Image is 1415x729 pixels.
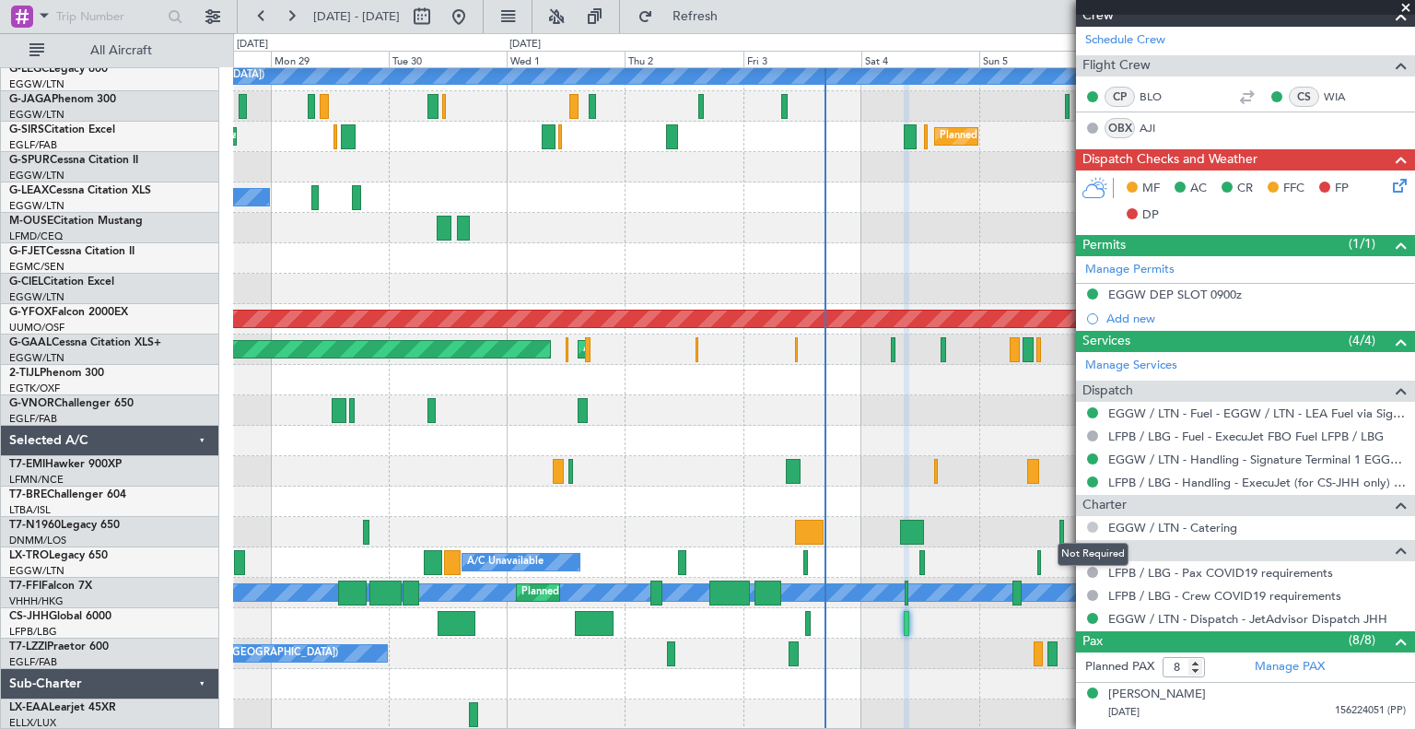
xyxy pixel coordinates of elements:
a: UUMO/OSF [9,321,64,335]
span: G-YFOX [9,307,52,318]
span: G-VNOR [9,398,54,409]
a: EGGW/LTN [9,77,64,91]
div: [DATE] [237,37,268,53]
a: LX-TROLegacy 650 [9,550,108,561]
span: [DATE] - [DATE] [313,8,400,25]
a: T7-FFIFalcon 7X [9,581,92,592]
span: G-FJET [9,246,46,257]
span: LX-EAA [9,702,49,713]
span: (4/4) [1349,331,1375,350]
div: EGGW DEP SLOT 0900z [1108,287,1242,302]
a: LFPB / LBG - Fuel - ExecuJet FBO Fuel LFPB / LBG [1108,429,1384,444]
span: (1/1) [1349,234,1375,253]
span: G-GAAL [9,337,52,348]
a: WIA [1324,88,1365,105]
a: LTBA/ISL [9,503,51,517]
span: G-SPUR [9,155,50,166]
a: T7-LZZIPraetor 600 [9,641,109,653]
span: G-JAGA [9,94,52,105]
a: Manage PAX [1255,658,1325,676]
a: LFPB / LBG - Crew COVID19 requirements [1108,588,1341,604]
div: Planned Maint [GEOGRAPHIC_DATA] ([GEOGRAPHIC_DATA]) [521,579,812,606]
div: OBX [1105,118,1135,138]
span: Refresh [657,10,734,23]
a: EGGW/LTN [9,199,64,213]
span: M-OUSE [9,216,53,227]
span: Permits [1082,235,1126,256]
a: LFPB / LBG - Pax COVID19 requirements [1108,565,1333,581]
span: Charter [1082,495,1127,516]
span: AC [1190,180,1207,198]
a: EGGW/LTN [9,290,64,304]
div: CS [1289,87,1319,107]
span: 2-TIJL [9,368,40,379]
span: Services [1082,331,1130,352]
div: AOG Maint Dusseldorf [583,335,690,363]
span: DP [1142,206,1159,225]
a: LFPB / LBG - Handling - ExecuJet (for CS-JHH only) LFPB / LBG [1108,475,1406,490]
div: Not Required [1058,543,1128,566]
span: (8/8) [1349,630,1375,650]
a: CS-JHHGlobal 6000 [9,611,111,622]
a: G-JAGAPhenom 300 [9,94,116,105]
span: G-LEAX [9,185,49,196]
a: LX-EAALearjet 45XR [9,702,116,713]
a: Manage Permits [1085,261,1175,279]
a: G-VNORChallenger 650 [9,398,134,409]
div: Sun 5 [979,51,1097,67]
a: LFPB/LBG [9,625,57,639]
a: G-GAALCessna Citation XLS+ [9,337,161,348]
div: [DATE] [509,37,541,53]
a: EGMC/SEN [9,260,64,274]
a: EGGW/LTN [9,169,64,182]
a: G-LEAXCessna Citation XLS [9,185,151,196]
a: G-YFOXFalcon 2000EX [9,307,128,318]
div: Sat 4 [861,51,979,67]
a: LFMD/CEQ [9,229,63,243]
span: FFC [1283,180,1304,198]
span: MF [1142,180,1160,198]
a: T7-EMIHawker 900XP [9,459,122,470]
div: Tue 30 [389,51,507,67]
a: EGGW / LTN - Dispatch - JetAdvisor Dispatch JHH [1108,611,1387,627]
a: EGGW/LTN [9,564,64,578]
a: BLO [1140,88,1181,105]
span: All Aircraft [48,44,194,57]
span: T7-N1960 [9,520,61,531]
span: Dispatch Checks and Weather [1082,149,1257,170]
a: EGLF/FAB [9,655,57,669]
span: 156224051 (PP) [1335,703,1406,719]
span: [DATE] [1108,705,1140,719]
span: Pax [1082,631,1103,653]
input: Trip Number [56,3,162,30]
span: T7-EMI [9,459,45,470]
a: Manage Services [1085,357,1177,375]
a: Schedule Crew [1085,31,1165,50]
button: All Aircraft [20,36,200,65]
div: A/C Unavailable [467,548,544,576]
span: G-SIRS [9,124,44,135]
span: CS-JHH [9,611,49,622]
a: EGLF/FAB [9,138,57,152]
a: EGGW / LTN - Handling - Signature Terminal 1 EGGW / LTN [1108,452,1406,467]
a: T7-BREChallenger 604 [9,489,126,500]
a: EGGW/LTN [9,108,64,122]
span: Flight Crew [1082,55,1151,76]
div: Planned Maint [GEOGRAPHIC_DATA] ([GEOGRAPHIC_DATA]) [940,123,1230,150]
a: G-SPURCessna Citation II [9,155,138,166]
button: Refresh [629,2,740,31]
div: Mon 29 [271,51,389,67]
div: Wed 1 [507,51,625,67]
div: [PERSON_NAME] [1108,686,1206,704]
a: EGGW/LTN [9,351,64,365]
a: EGLF/FAB [9,412,57,426]
a: 2-TIJLPhenom 300 [9,368,104,379]
div: Thu 2 [625,51,743,67]
a: G-CIELCitation Excel [9,276,114,288]
a: T7-N1960Legacy 650 [9,520,120,531]
span: G-LEGC [9,64,49,75]
span: Dispatch [1082,381,1133,402]
a: M-OUSECitation Mustang [9,216,143,227]
span: Crew [1082,6,1114,27]
a: G-LEGCLegacy 600 [9,64,108,75]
